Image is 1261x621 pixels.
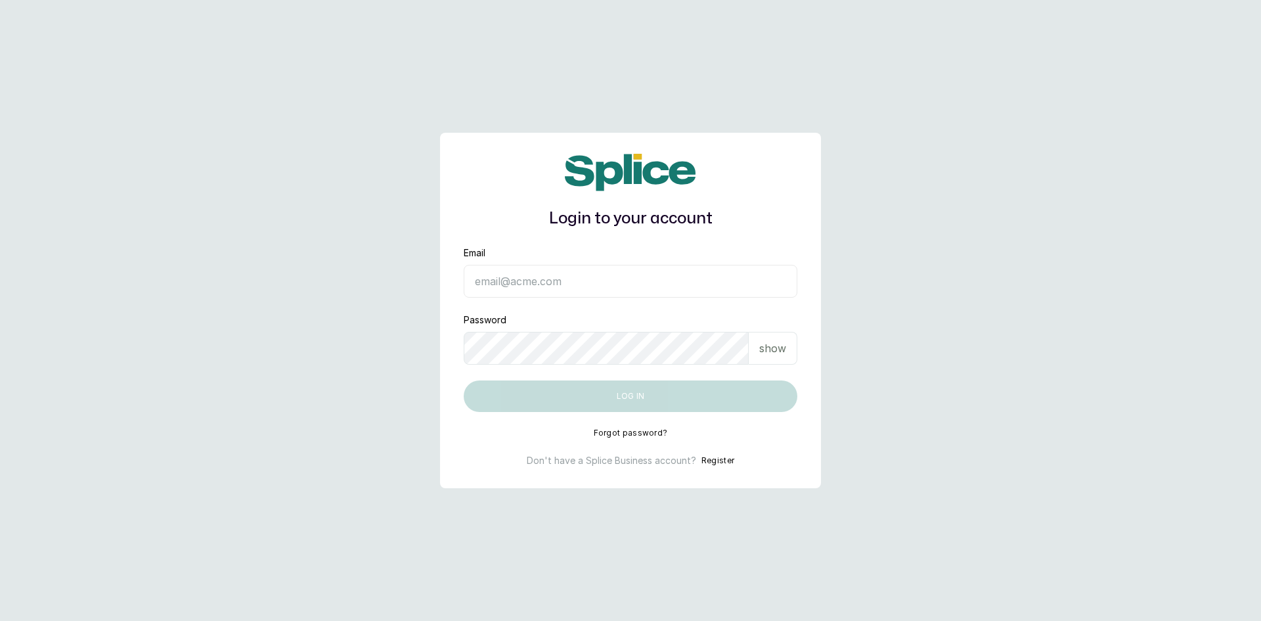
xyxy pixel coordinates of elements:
p: show [759,340,786,356]
p: Don't have a Splice Business account? [527,454,696,467]
button: Log in [464,380,797,412]
button: Register [701,454,734,467]
label: Email [464,246,485,260]
h1: Login to your account [464,207,797,231]
input: email@acme.com [464,265,797,298]
button: Forgot password? [594,428,668,438]
label: Password [464,313,506,327]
